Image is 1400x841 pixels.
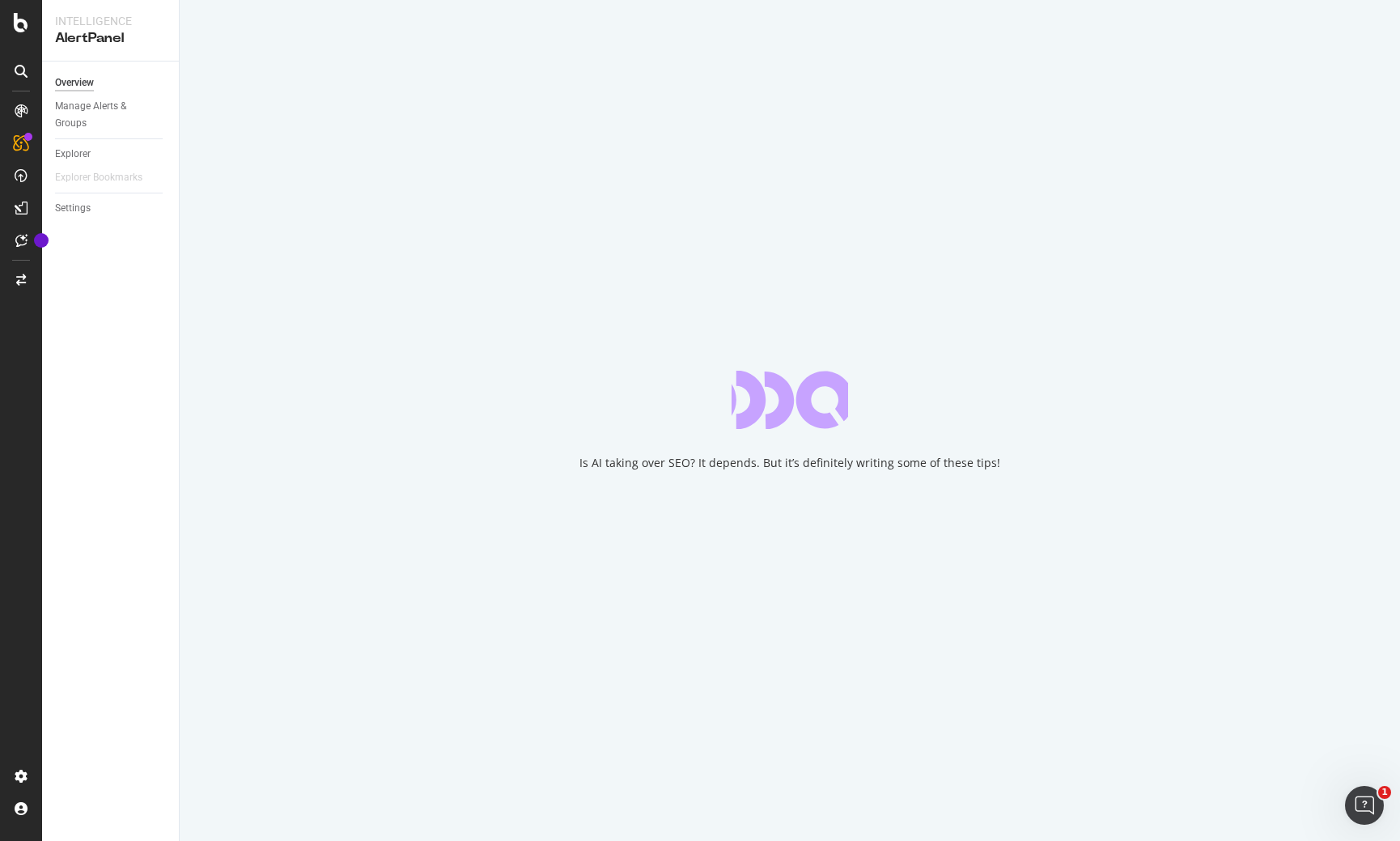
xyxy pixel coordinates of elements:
div: animation [732,371,848,429]
div: AlertPanel [55,29,166,48]
div: Settings [55,200,91,217]
span: 1 [1378,786,1391,799]
div: Explorer Bookmarks [55,169,142,186]
a: Settings [55,200,168,217]
a: Manage Alerts & Groups [55,98,168,132]
div: Tooltip anchor [34,233,49,248]
div: Intelligence [55,13,166,29]
div: Explorer [55,146,91,163]
a: Explorer Bookmarks [55,169,159,186]
iframe: Intercom live chat [1345,786,1384,825]
div: Is AI taking over SEO? It depends. But it’s definitely writing some of these tips! [579,455,1000,471]
div: Overview [55,74,94,91]
a: Overview [55,74,168,91]
a: Explorer [55,146,168,163]
div: Manage Alerts & Groups [55,98,152,132]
